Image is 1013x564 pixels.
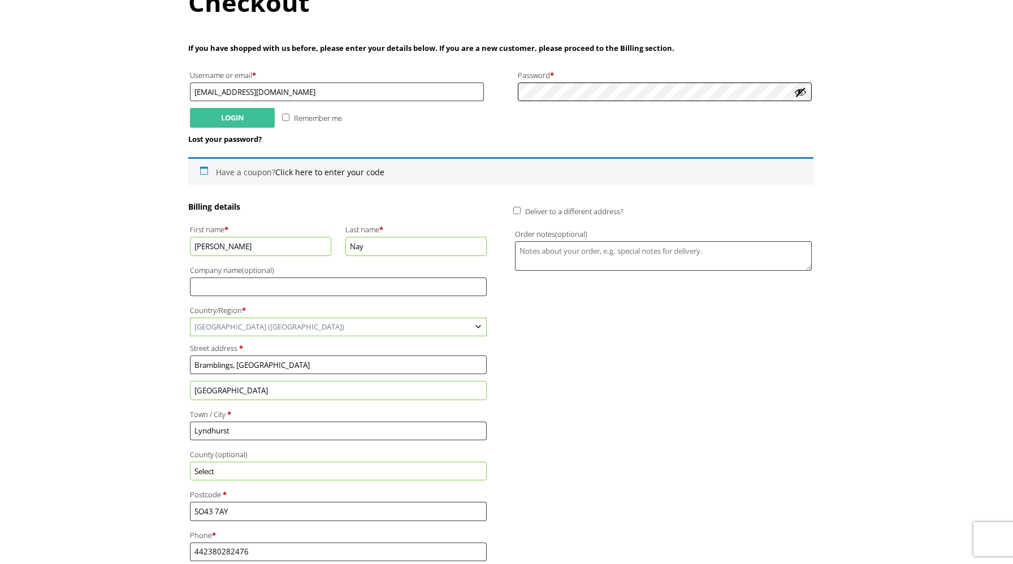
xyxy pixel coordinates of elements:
span: Country/Region [190,318,487,336]
label: Company name [190,263,487,277]
input: Apartment, suite, unit, etc. (optional) [190,381,487,400]
label: Postcode [190,487,487,502]
label: Phone [190,528,487,543]
span: Deliver to a different address? [525,206,623,216]
input: Remember me [282,114,289,121]
label: Username or email [190,68,484,83]
label: Order notes [515,227,812,241]
a: Lost your password? [188,134,262,144]
span: (optional) [242,265,274,275]
label: Country/Region [190,303,487,318]
input: House number and street name [190,355,487,374]
span: Remember me [294,113,342,123]
label: Street address [190,341,487,355]
label: Town / City [190,407,487,422]
label: First name [190,222,331,237]
span: (optional) [215,449,248,459]
button: Show password [794,86,807,98]
p: If you have shopped with us before, please enter your details below. If you are a new customer, p... [188,42,813,55]
div: Have a coupon? [188,157,813,185]
button: Login [190,108,275,128]
label: Password [518,68,812,83]
label: Last name [345,222,487,237]
span: United Kingdom (UK) [191,318,486,336]
a: Enter your coupon code [275,167,384,177]
input: Deliver to a different address? [513,207,521,214]
span: (optional) [555,229,587,239]
h3: Billing details [188,201,488,212]
label: County [190,447,487,462]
